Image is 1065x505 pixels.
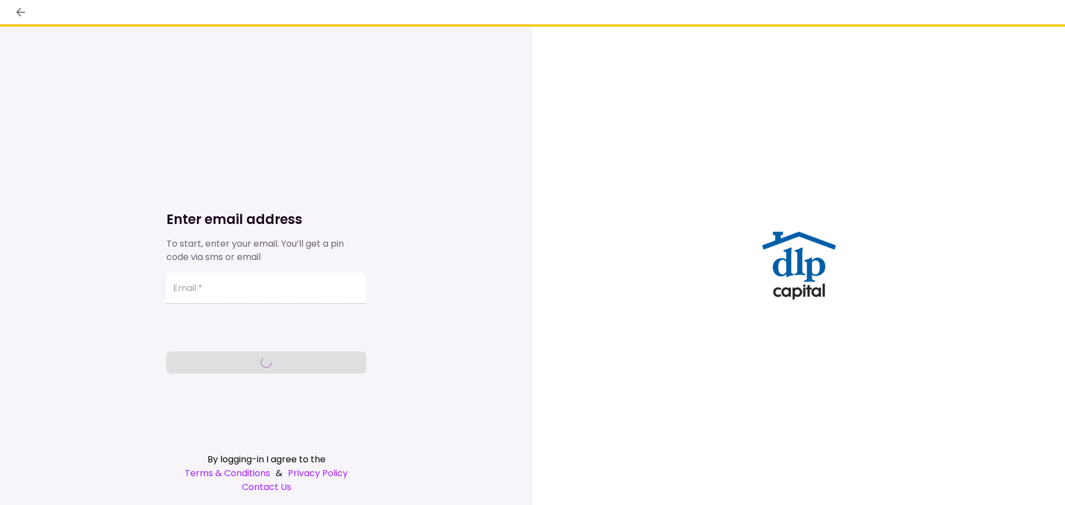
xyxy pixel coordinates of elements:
[166,452,366,466] div: By logging-in I agree to the
[166,237,366,264] div: To start, enter your email. You’ll get a pin code via sms or email
[11,3,30,22] button: back
[166,211,366,228] h1: Enter email address
[759,226,839,306] img: AIO logo
[288,466,348,480] a: Privacy Policy
[185,466,270,480] a: Terms & Conditions
[166,466,366,480] div: &
[166,480,366,494] a: Contact Us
